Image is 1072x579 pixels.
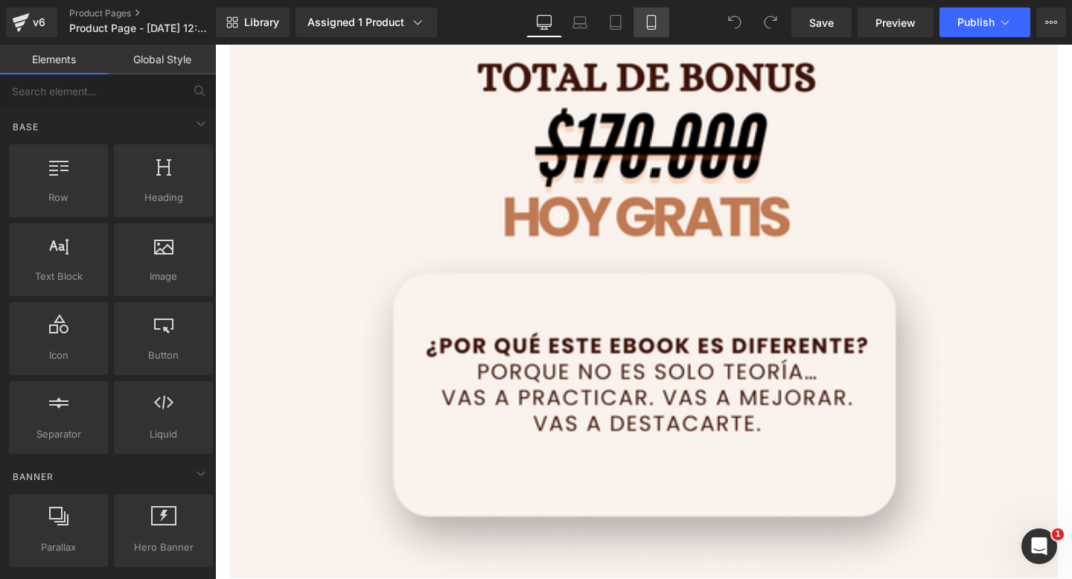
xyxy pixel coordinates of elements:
[118,540,208,555] span: Hero Banner
[13,348,103,363] span: Icon
[118,190,208,205] span: Heading
[13,426,103,442] span: Separator
[634,7,669,37] a: Mobile
[69,7,240,19] a: Product Pages
[30,13,48,32] div: v6
[939,7,1030,37] button: Publish
[858,7,934,37] a: Preview
[13,540,103,555] span: Parallax
[1036,7,1066,37] button: More
[756,7,785,37] button: Redo
[108,45,216,74] a: Global Style
[598,7,634,37] a: Tablet
[1021,528,1057,564] iframe: Intercom live chat
[244,16,279,29] span: Library
[11,120,40,134] span: Base
[118,426,208,442] span: Liquid
[957,16,995,28] span: Publish
[526,7,562,37] a: Desktop
[118,348,208,363] span: Button
[11,470,55,484] span: Banner
[118,269,208,284] span: Image
[69,22,212,34] span: Product Page - [DATE] 12:33:29
[6,7,57,37] a: v6
[875,15,916,31] span: Preview
[13,269,103,284] span: Text Block
[720,7,750,37] button: Undo
[562,7,598,37] a: Laptop
[809,15,834,31] span: Save
[13,190,103,205] span: Row
[307,15,425,30] div: Assigned 1 Product
[1052,528,1064,540] span: 1
[216,7,290,37] a: New Library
